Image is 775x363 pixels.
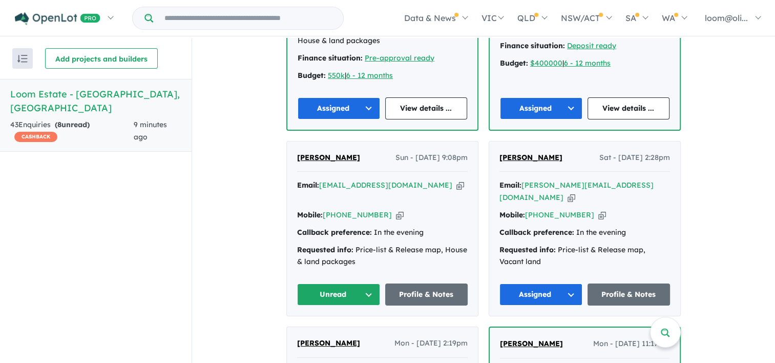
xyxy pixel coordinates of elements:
a: [PERSON_NAME] [500,338,563,350]
strong: Callback preference: [499,228,574,237]
a: Profile & Notes [588,284,671,306]
strong: Callback preference: [297,228,372,237]
span: 9 minutes ago [134,120,167,142]
strong: Email: [499,180,521,190]
strong: Budget: [500,58,528,68]
a: [PHONE_NUMBER] [323,210,392,219]
span: Mon - [DATE] 11:17am [593,338,669,350]
a: [PERSON_NAME][EMAIL_ADDRESS][DOMAIN_NAME] [499,180,654,202]
img: Openlot PRO Logo White [15,12,100,25]
strong: ( unread) [55,120,90,129]
span: [PERSON_NAME] [499,153,562,162]
div: In the evening [297,227,468,239]
strong: Budget: [298,71,326,80]
button: Assigned [298,97,380,119]
strong: Mobile: [499,210,525,219]
div: | [298,70,467,82]
a: [EMAIL_ADDRESS][DOMAIN_NAME] [319,180,452,190]
span: [PERSON_NAME] [500,339,563,348]
a: Profile & Notes [385,284,468,306]
input: Try estate name, suburb, builder or developer [155,7,341,29]
button: Copy [456,180,464,191]
div: 43 Enquir ies [10,119,134,144]
div: In the evening [499,227,670,239]
strong: Requested info: [499,245,556,254]
span: [PERSON_NAME] [297,153,360,162]
strong: Email: [297,180,319,190]
strong: Finance situation: [298,53,363,63]
strong: Mobile: [297,210,323,219]
img: sort.svg [17,55,28,63]
a: View details ... [385,97,468,119]
button: Copy [568,192,575,203]
span: Mon - [DATE] 2:19pm [394,337,468,350]
button: Unread [297,284,380,306]
a: Pre-approval ready [365,53,434,63]
strong: Requested info: [297,245,353,254]
button: Assigned [500,97,582,119]
a: [PERSON_NAME] [499,152,562,164]
div: Price-list & Release map, Vacant land [499,244,670,269]
a: 550k [328,71,345,80]
span: 8 [57,120,61,129]
button: Copy [598,210,606,220]
a: 6 - 12 months [346,71,393,80]
button: Copy [396,210,404,220]
span: [PERSON_NAME] [297,338,360,348]
div: | [500,57,669,70]
a: [PHONE_NUMBER] [525,210,594,219]
strong: Finance situation: [500,41,565,50]
span: CASHBACK [14,132,57,142]
a: $400000 [530,58,562,68]
h5: Loom Estate - [GEOGRAPHIC_DATA] , [GEOGRAPHIC_DATA] [10,87,181,115]
button: Assigned [499,284,582,306]
div: Price-list & Release map, House & land packages [297,244,468,269]
a: 6 - 12 months [564,58,611,68]
a: [PERSON_NAME] [297,337,360,350]
button: Add projects and builders [45,48,158,69]
a: View details ... [588,97,670,119]
span: loom@oli... [705,13,748,23]
span: Sun - [DATE] 9:08pm [395,152,468,164]
a: Deposit ready [567,41,616,50]
span: Sat - [DATE] 2:28pm [599,152,670,164]
a: [PERSON_NAME] [297,152,360,164]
